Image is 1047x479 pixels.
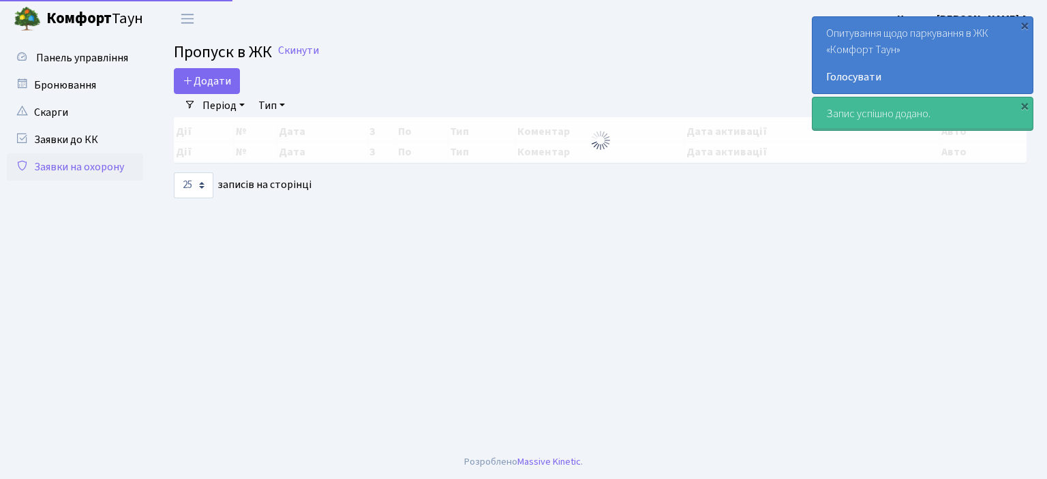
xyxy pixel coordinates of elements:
[174,40,272,64] span: Пропуск в ЖК
[7,44,143,72] a: Панель управління
[46,7,143,31] span: Таун
[7,72,143,99] a: Бронювання
[46,7,112,29] b: Комфорт
[197,94,250,117] a: Період
[826,69,1019,85] a: Голосувати
[517,454,581,469] a: Massive Kinetic
[813,97,1033,130] div: Запис успішно додано.
[253,94,290,117] a: Тип
[1018,99,1031,112] div: ×
[1018,18,1031,32] div: ×
[7,126,143,153] a: Заявки до КК
[183,74,231,89] span: Додати
[174,172,312,198] label: записів на сторінці
[36,50,128,65] span: Панель управління
[7,153,143,181] a: Заявки на охорону
[174,172,213,198] select: записів на сторінці
[170,7,204,30] button: Переключити навігацію
[590,129,611,151] img: Обробка...
[897,11,1031,27] a: Цитрус [PERSON_NAME] А.
[7,99,143,126] a: Скарги
[813,17,1033,93] div: Опитування щодо паркування в ЖК «Комфорт Таун»
[464,454,583,469] div: Розроблено .
[14,5,41,33] img: logo.png
[897,12,1031,27] b: Цитрус [PERSON_NAME] А.
[278,44,319,57] a: Скинути
[174,68,240,94] a: Додати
